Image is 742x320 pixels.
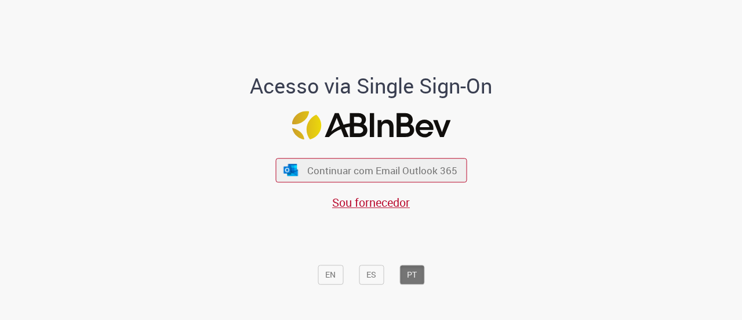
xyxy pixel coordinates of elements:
button: PT [399,265,424,285]
button: EN [318,265,343,285]
h1: Acesso via Single Sign-On [210,74,532,98]
img: Logo ABInBev [292,111,450,139]
button: ES [359,265,384,285]
a: Sou fornecedor [332,195,410,210]
img: ícone Azure/Microsoft 360 [283,164,299,176]
span: Continuar com Email Outlook 365 [307,164,457,177]
button: ícone Azure/Microsoft 360 Continuar com Email Outlook 365 [275,159,467,182]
